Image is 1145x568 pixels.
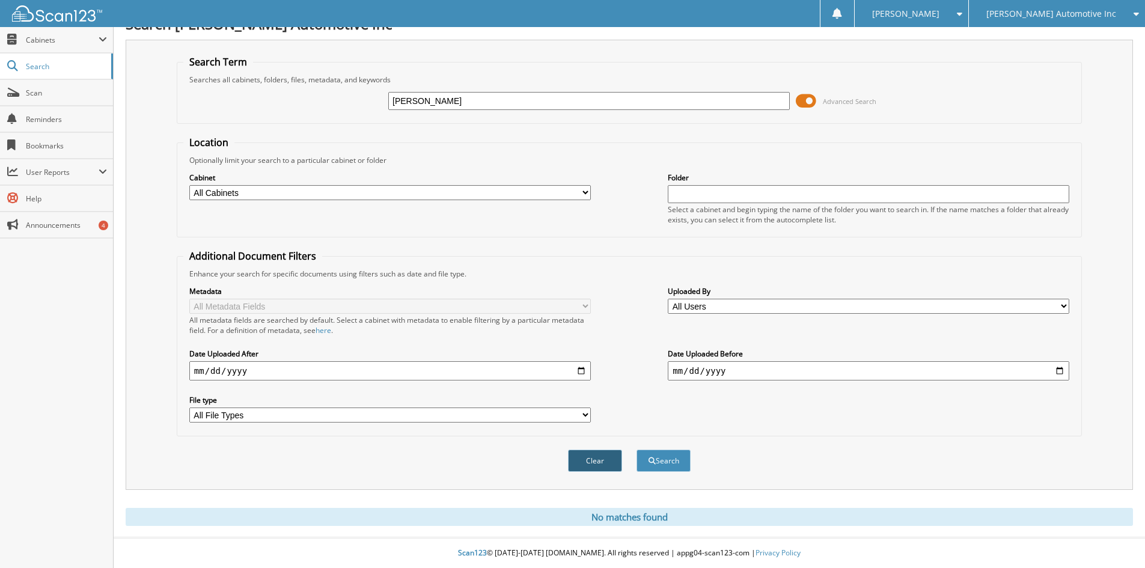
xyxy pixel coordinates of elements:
[183,75,1075,85] div: Searches all cabinets, folders, files, metadata, and keywords
[183,269,1075,279] div: Enhance your search for specific documents using filters such as date and file type.
[26,194,107,204] span: Help
[756,548,801,558] a: Privacy Policy
[189,349,591,359] label: Date Uploaded After
[26,141,107,151] span: Bookmarks
[189,361,591,380] input: start
[26,220,107,230] span: Announcements
[26,114,107,124] span: Reminders
[114,539,1145,568] div: © [DATE]-[DATE] [DOMAIN_NAME]. All rights reserved | appg04-scan123-com |
[183,249,322,263] legend: Additional Document Filters
[189,315,591,335] div: All metadata fields are searched by default. Select a cabinet with metadata to enable filtering b...
[126,508,1133,526] div: No matches found
[1085,510,1145,568] iframe: Chat Widget
[189,173,591,183] label: Cabinet
[986,10,1116,17] span: [PERSON_NAME] Automotive Inc
[189,286,591,296] label: Metadata
[12,5,102,22] img: scan123-logo-white.svg
[668,173,1069,183] label: Folder
[668,204,1069,225] div: Select a cabinet and begin typing the name of the folder you want to search in. If the name match...
[99,221,108,230] div: 4
[26,88,107,98] span: Scan
[637,450,691,472] button: Search
[26,35,99,45] span: Cabinets
[183,136,234,149] legend: Location
[668,361,1069,380] input: end
[823,97,876,106] span: Advanced Search
[26,167,99,177] span: User Reports
[668,286,1069,296] label: Uploaded By
[872,10,939,17] span: [PERSON_NAME]
[316,325,331,335] a: here
[458,548,487,558] span: Scan123
[183,55,253,69] legend: Search Term
[568,450,622,472] button: Clear
[26,61,105,72] span: Search
[668,349,1069,359] label: Date Uploaded Before
[183,155,1075,165] div: Optionally limit your search to a particular cabinet or folder
[189,395,591,405] label: File type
